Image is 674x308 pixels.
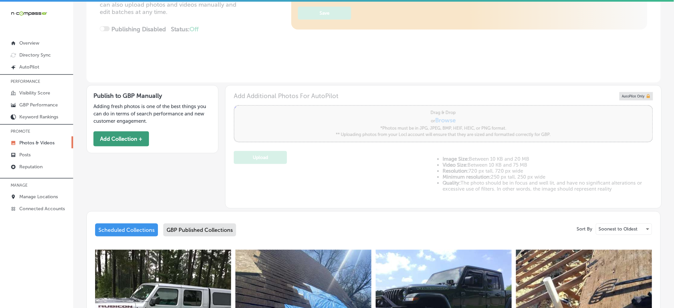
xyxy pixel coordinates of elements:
div: Scheduled Collections [95,224,158,236]
p: Connected Accounts [19,206,65,212]
p: Overview [19,40,39,46]
p: Posts [19,152,31,158]
p: GBP Performance [19,102,58,108]
p: Directory Sync [19,52,51,58]
button: Add Collection + [93,131,149,146]
p: Reputation [19,164,43,170]
p: AutoPilot [19,64,39,70]
p: Keyword Rankings [19,114,58,120]
img: 660ab0bf-5cc7-4cb8-ba1c-48b5ae0f18e60NCTV_CLogo_TV_Black_-500x88.png [11,10,47,17]
p: Manage Locations [19,194,58,200]
h3: Publish to GBP Manually [93,92,211,99]
p: Sort By [577,226,593,232]
p: Adding fresh photos is one of the best things you can do in terms of search performance and new c... [93,103,211,125]
div: Soonest to Oldest [596,224,652,234]
p: Photos & Videos [19,140,55,146]
div: GBP Published Collections [163,224,236,236]
p: Visibility Score [19,90,50,96]
p: Soonest to Oldest [599,226,638,232]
